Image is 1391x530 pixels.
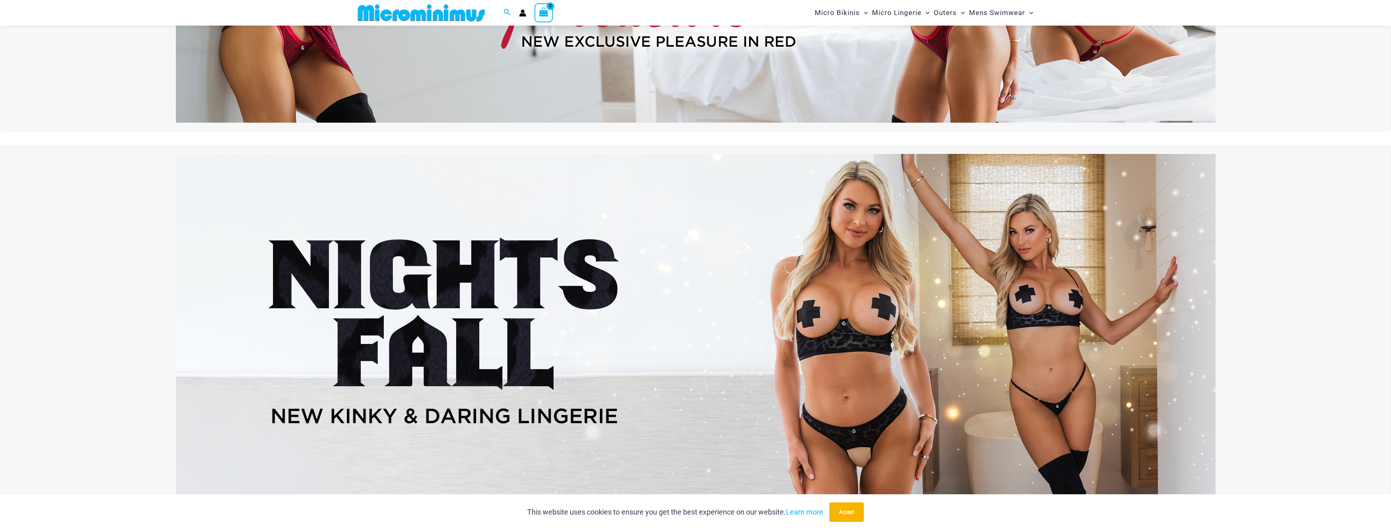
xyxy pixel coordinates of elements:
button: Accept [829,502,864,522]
a: Mens SwimwearMenu ToggleMenu Toggle [967,2,1035,23]
a: View Shopping Cart, empty [534,3,553,22]
span: Menu Toggle [922,2,930,23]
nav: Site Navigation [811,1,1037,24]
img: MM SHOP LOGO FLAT [355,4,488,22]
a: OutersMenu ToggleMenu Toggle [932,2,967,23]
span: Micro Bikinis [815,2,860,23]
a: Account icon link [519,9,526,17]
span: Menu Toggle [860,2,868,23]
span: Outers [934,2,957,23]
span: Menu Toggle [1025,2,1033,23]
span: Menu Toggle [957,2,965,23]
img: Night's Fall Silver Leopard Pack [176,154,1216,507]
span: Mens Swimwear [969,2,1025,23]
a: Search icon link [504,8,511,18]
p: This website uses cookies to ensure you get the best experience on our website. [527,506,823,518]
a: Micro BikinisMenu ToggleMenu Toggle [813,2,870,23]
span: Micro Lingerie [872,2,922,23]
a: Learn more [786,508,823,516]
a: Micro LingerieMenu ToggleMenu Toggle [870,2,932,23]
